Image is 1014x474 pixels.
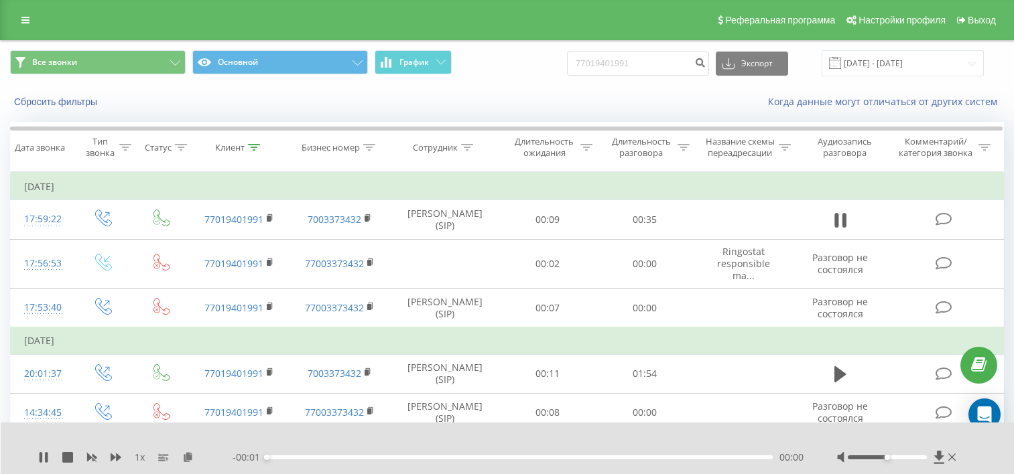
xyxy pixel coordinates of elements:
td: 00:02 [499,239,596,289]
div: 17:56:53 [24,250,59,276]
div: Open Intercom Messenger [968,398,1001,430]
div: Сотрудник [413,142,458,153]
button: Экспорт [716,52,788,76]
span: Все звонки [32,57,77,68]
button: График [375,50,452,74]
div: Длительность ожидания [511,136,578,159]
span: 1 x [135,451,145,464]
div: 17:53:40 [24,295,59,321]
div: Дата звонка [15,142,65,153]
td: 00:35 [596,200,693,239]
td: 01:54 [596,354,693,393]
div: Клиент [215,142,245,153]
div: Accessibility label [264,455,269,460]
div: 14:34:45 [24,400,59,426]
input: Поиск по номеру [567,52,709,76]
a: 77003373432 [305,301,364,314]
td: 00:07 [499,289,596,328]
td: [PERSON_NAME] (SIP) [391,200,499,239]
div: Accessibility label [885,455,890,460]
div: Название схемы переадресации [705,136,775,159]
div: Бизнес номер [302,142,360,153]
td: 00:08 [499,393,596,432]
td: 00:00 [596,239,693,289]
td: [DATE] [11,173,1004,200]
span: Разговор не состоялся [812,400,868,424]
td: [PERSON_NAME] (SIP) [391,354,499,393]
td: [PERSON_NAME] (SIP) [391,393,499,432]
a: 77003373432 [305,257,364,270]
span: Разговор не состоялся [812,295,868,320]
span: График [399,58,429,67]
td: 00:00 [596,393,693,432]
a: 7003373432 [308,367,361,380]
a: 77019401991 [204,257,263,270]
span: - 00:01 [233,451,267,464]
button: Основной [192,50,368,74]
div: Аудиозапись разговора [806,136,884,159]
span: Ringostat responsible ma... [717,245,770,282]
span: Разговор не состоялся [812,251,868,276]
div: Статус [145,142,172,153]
div: Длительность разговора [608,136,674,159]
div: 17:59:22 [24,206,59,232]
td: [DATE] [11,327,1004,354]
span: 00:00 [779,451,804,464]
span: Реферальная программа [725,15,835,25]
a: 77003373432 [305,406,364,418]
div: Комментарий/категория звонка [897,136,975,159]
a: 77019401991 [204,301,263,314]
td: 00:09 [499,200,596,239]
div: Тип звонка [84,136,116,159]
div: 20:01:37 [24,361,59,387]
a: 77019401991 [204,213,263,226]
a: 7003373432 [308,213,361,226]
span: Настройки профиля [859,15,946,25]
a: 77019401991 [204,406,263,418]
button: Сбросить фильтры [10,96,104,108]
td: [PERSON_NAME] (SIP) [391,289,499,328]
a: Когда данные могут отличаться от других систем [768,95,1004,108]
a: 77019401991 [204,367,263,380]
span: Выход [968,15,996,25]
td: 00:00 [596,289,693,328]
td: 00:11 [499,354,596,393]
button: Все звонки [10,50,186,74]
